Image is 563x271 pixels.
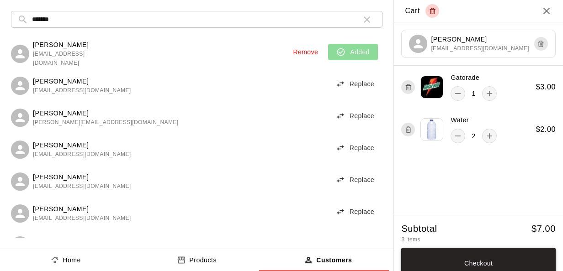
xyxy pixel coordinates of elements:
button: Empty cart [425,4,439,18]
span: [EMAIL_ADDRESS][DOMAIN_NAME] [33,50,101,68]
h5: Subtotal [401,223,437,235]
img: product 468 [420,76,443,99]
p: [PERSON_NAME] [431,35,529,44]
button: Remove [290,44,322,61]
div: Cart [405,4,439,18]
p: [PERSON_NAME] [33,204,131,214]
button: Replace [332,76,378,93]
button: Close [541,5,552,16]
p: [PERSON_NAME] [33,109,178,118]
h5: $ 7.00 [531,223,556,235]
button: Replace [332,140,378,156]
p: [PERSON_NAME] [33,40,101,50]
button: Replace [332,172,378,188]
button: Replace [332,235,378,252]
img: product 469 [420,118,443,141]
button: remove [451,129,465,143]
button: Replace [332,203,378,220]
button: Remove customer [534,37,548,51]
button: add [482,86,497,101]
p: Gatorade [451,73,479,83]
span: [PERSON_NAME][EMAIL_ADDRESS][DOMAIN_NAME] [33,118,178,127]
p: Water [451,115,469,125]
span: [EMAIL_ADDRESS][DOMAIN_NAME] [33,182,131,191]
span: [EMAIL_ADDRESS][DOMAIN_NAME] [33,86,131,95]
button: remove [451,86,465,101]
p: [PERSON_NAME] [33,141,131,150]
p: Customers [316,255,352,265]
p: Home [63,255,81,265]
span: [EMAIL_ADDRESS][DOMAIN_NAME] [33,214,131,223]
button: Added [328,44,378,61]
p: Products [189,255,217,265]
h6: $ 3.00 [536,81,556,93]
p: [PERSON_NAME] [33,236,131,246]
p: 1 [472,89,475,99]
span: [EMAIL_ADDRESS][DOMAIN_NAME] [33,150,131,159]
button: add [482,129,497,143]
h6: $ 2.00 [536,124,556,135]
button: Replace [332,108,378,125]
p: [PERSON_NAME] [33,77,131,86]
span: [EMAIL_ADDRESS][DOMAIN_NAME] [431,44,529,53]
p: 2 [472,131,475,141]
span: 3 items [401,236,420,243]
p: [PERSON_NAME] [33,172,131,182]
